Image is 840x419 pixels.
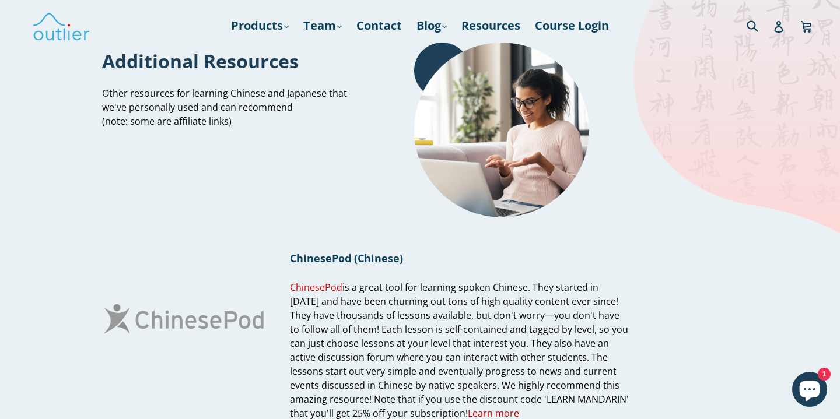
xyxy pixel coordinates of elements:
a: Resources [456,15,526,36]
a: Products [225,15,295,36]
h1: Additional Resources [102,48,357,73]
img: Outlier Linguistics [32,9,90,43]
a: Contact [351,15,408,36]
inbox-online-store-chat: Shopify online store chat [789,372,831,410]
a: ChinesePod [290,281,342,294]
span: ChinesePod [290,281,342,294]
a: Course Login [529,15,615,36]
a: Blog [411,15,453,36]
span: Other resources for learning Chinese and Japanese that we've personally used and can recommend (n... [102,87,347,128]
input: Search [744,13,776,37]
h1: ChinesePod (Chinese) [290,251,629,265]
a: Team [297,15,348,36]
